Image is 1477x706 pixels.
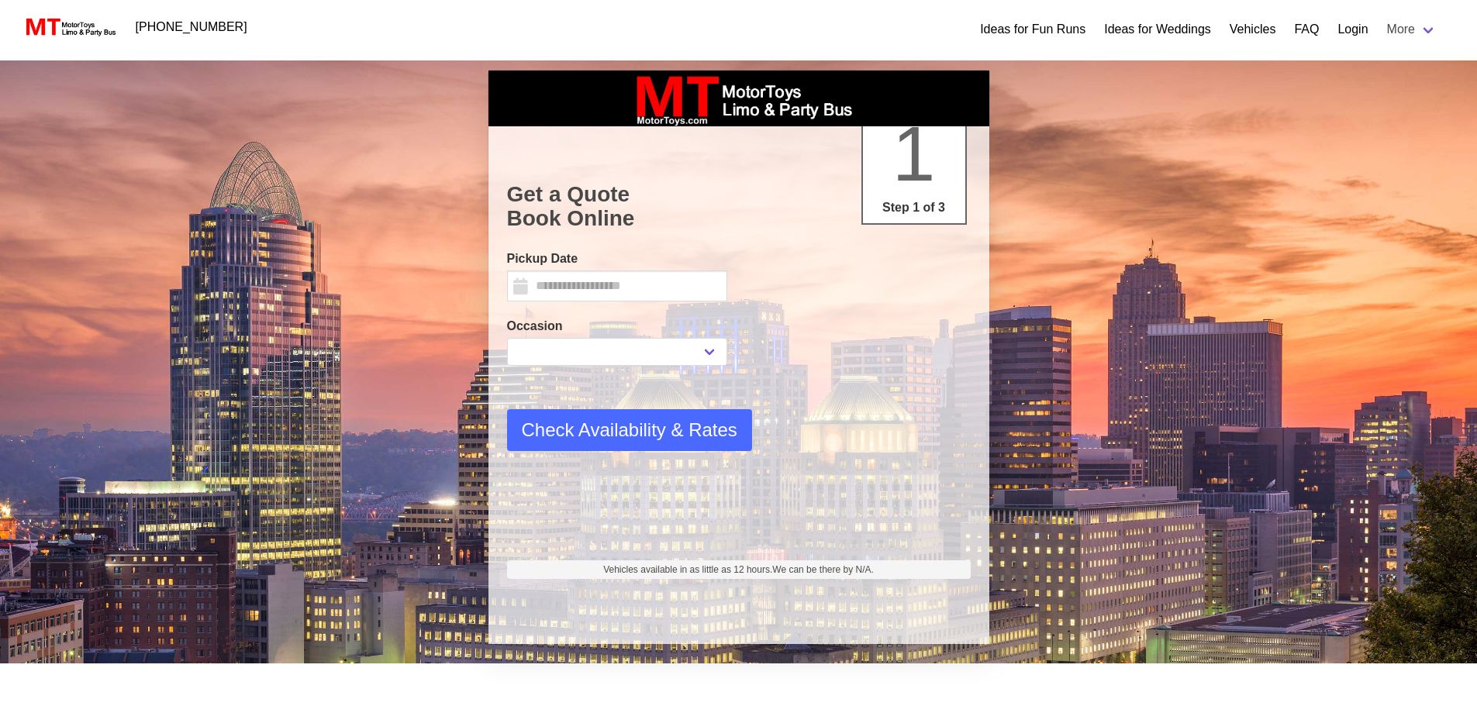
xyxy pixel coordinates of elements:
[126,12,257,43] a: [PHONE_NUMBER]
[507,182,971,231] h1: Get a Quote Book Online
[1230,20,1276,39] a: Vehicles
[772,564,874,575] span: We can be there by N/A.
[1378,14,1446,45] a: More
[603,563,874,577] span: Vehicles available in as little as 12 hours.
[1294,20,1319,39] a: FAQ
[507,317,727,336] label: Occasion
[1337,20,1368,39] a: Login
[1104,20,1211,39] a: Ideas for Weddings
[507,250,727,268] label: Pickup Date
[892,110,936,197] span: 1
[522,416,737,444] span: Check Availability & Rates
[980,20,1085,39] a: Ideas for Fun Runs
[623,71,855,126] img: box_logo_brand.jpeg
[869,198,959,217] p: Step 1 of 3
[22,16,117,38] img: MotorToys Logo
[507,409,752,451] button: Check Availability & Rates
